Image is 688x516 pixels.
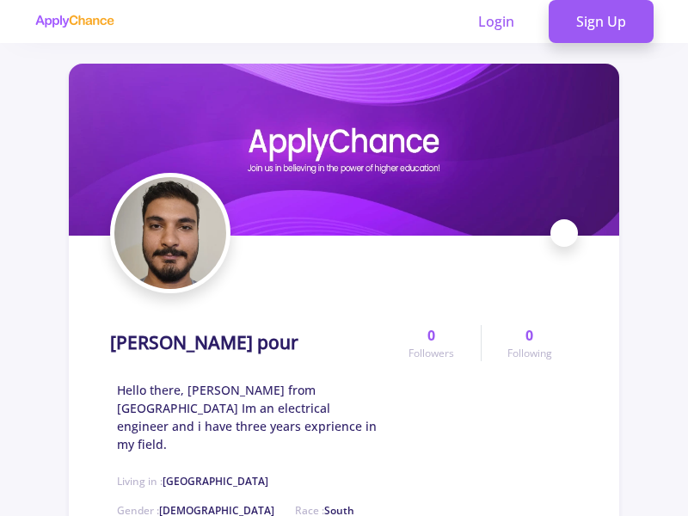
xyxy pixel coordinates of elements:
[34,15,114,28] img: applychance logo text only
[117,474,268,488] span: Living in :
[117,381,383,453] span: Hello there, [PERSON_NAME] from [GEOGRAPHIC_DATA] Im an electrical engineer and i have three year...
[383,325,480,361] a: 0Followers
[114,177,226,289] img: Reza Heydarabadi pouravatar
[525,325,533,346] span: 0
[408,346,454,361] span: Followers
[507,346,552,361] span: Following
[427,325,435,346] span: 0
[69,64,619,236] img: Reza Heydarabadi pourcover image
[110,332,298,353] h1: [PERSON_NAME] pour
[163,474,268,488] span: [GEOGRAPHIC_DATA]
[481,325,578,361] a: 0Following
